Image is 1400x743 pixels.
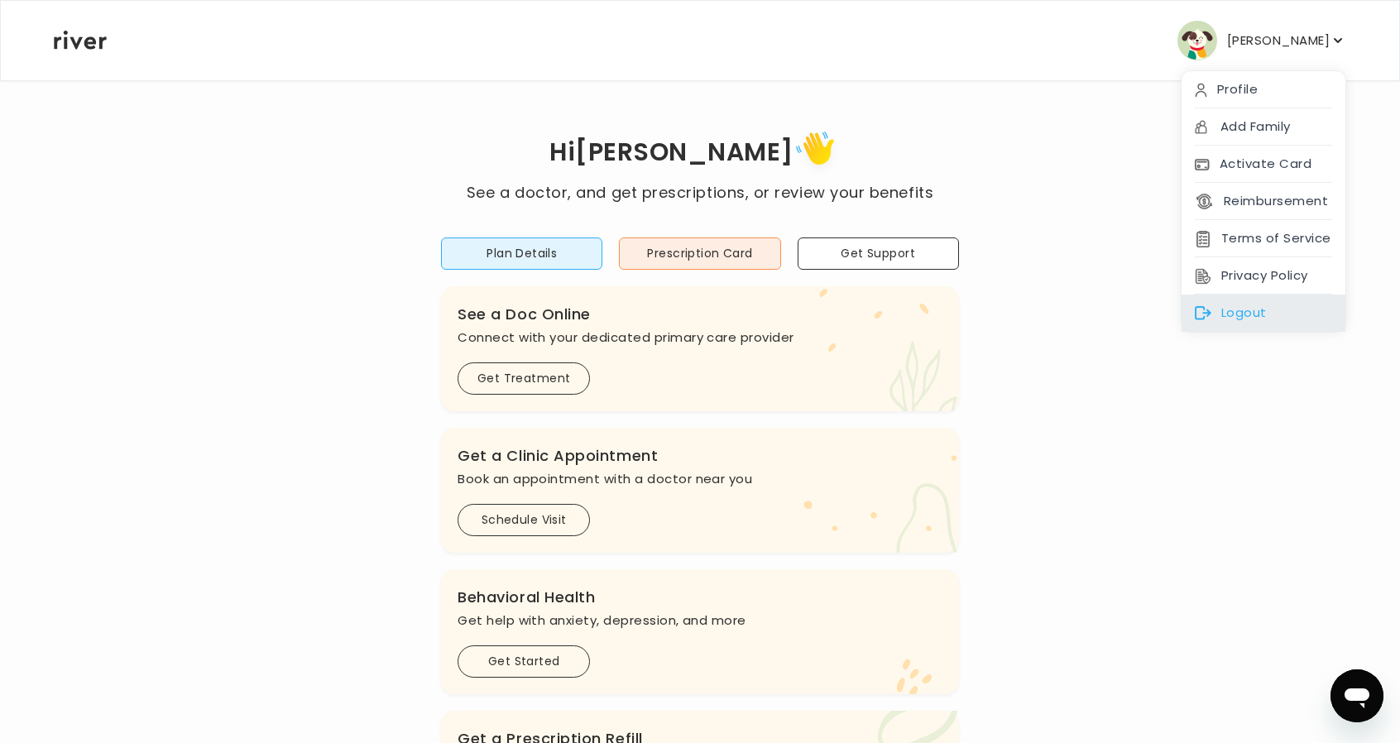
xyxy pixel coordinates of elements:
[1330,669,1383,722] iframe: Button to launch messaging window
[1182,71,1345,108] div: Profile
[1182,146,1345,183] div: Activate Card
[1182,295,1345,332] div: Logout
[1182,108,1345,146] div: Add Family
[458,467,942,491] p: Book an appointment with a doctor near you
[458,362,590,395] button: Get Treatment
[1177,21,1217,60] img: user avatar
[1177,21,1346,60] button: user avatar[PERSON_NAME]
[458,303,942,326] h3: See a Doc Online
[458,504,590,536] button: Schedule Visit
[458,586,942,609] h3: Behavioral Health
[458,609,942,632] p: Get help with anxiety, depression, and more
[1195,189,1328,213] button: Reimbursement
[467,126,933,181] h1: Hi [PERSON_NAME]
[458,645,590,678] button: Get Started
[798,237,959,270] button: Get Support
[1182,257,1345,295] div: Privacy Policy
[458,444,942,467] h3: Get a Clinic Appointment
[1182,220,1345,257] div: Terms of Service
[458,326,942,349] p: Connect with your dedicated primary care provider
[1227,29,1330,52] p: [PERSON_NAME]
[619,237,780,270] button: Prescription Card
[441,237,602,270] button: Plan Details
[467,181,933,204] p: See a doctor, and get prescriptions, or review your benefits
